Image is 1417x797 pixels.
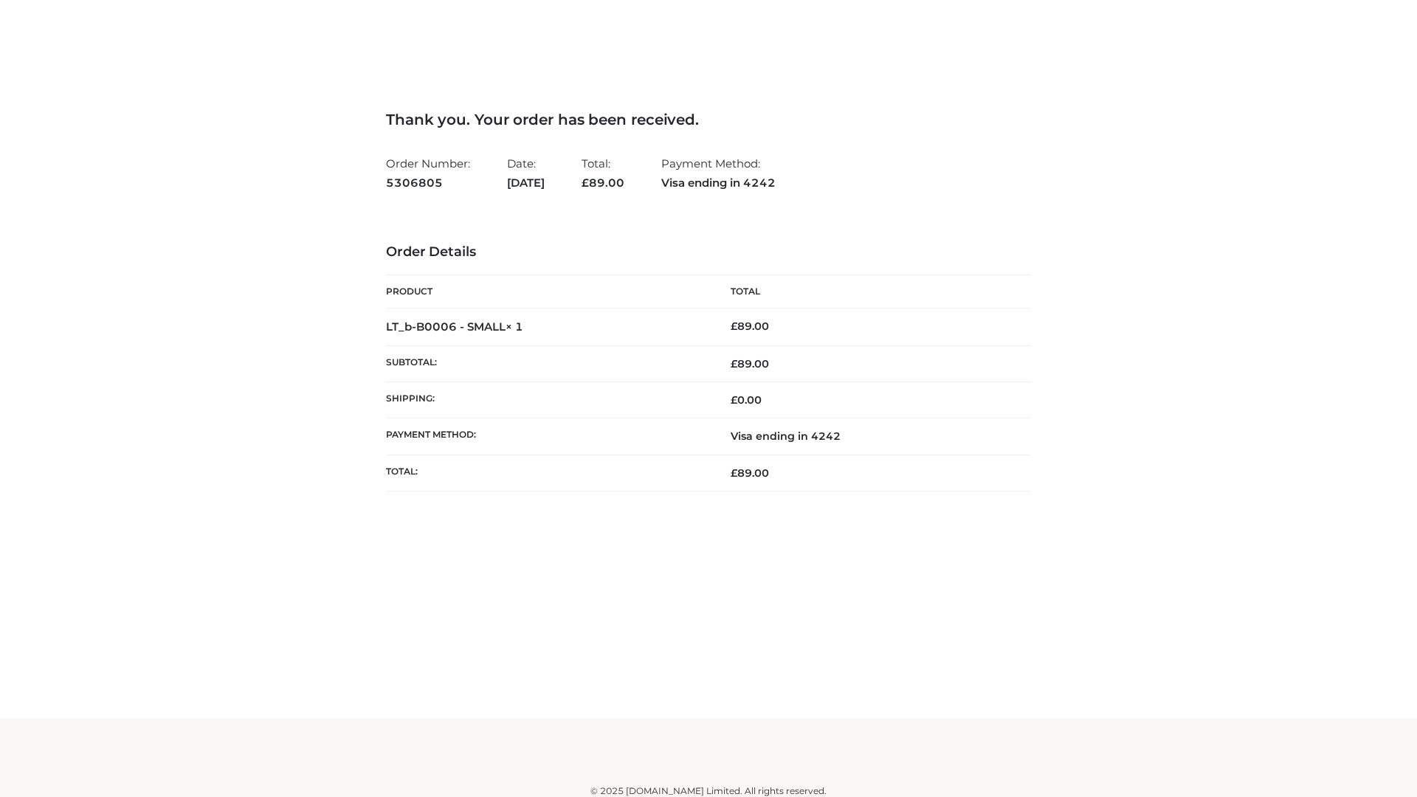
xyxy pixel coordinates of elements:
span: 89.00 [582,176,624,190]
td: Visa ending in 4242 [708,418,1031,455]
strong: LT_b-B0006 - SMALL [386,320,523,334]
bdi: 0.00 [731,393,762,407]
span: 89.00 [731,466,769,480]
li: Order Number: [386,151,470,196]
span: £ [731,393,737,407]
strong: [DATE] [507,173,545,193]
bdi: 89.00 [731,320,769,333]
li: Date: [507,151,545,196]
span: £ [731,357,737,370]
th: Total: [386,455,708,491]
strong: Visa ending in 4242 [661,173,776,193]
span: 89.00 [731,357,769,370]
th: Payment method: [386,418,708,455]
strong: 5306805 [386,173,470,193]
h3: Thank you. Your order has been received. [386,111,1031,128]
th: Total [708,275,1031,308]
span: £ [582,176,589,190]
th: Product [386,275,708,308]
li: Payment Method: [661,151,776,196]
span: £ [731,466,737,480]
li: Total: [582,151,624,196]
span: £ [731,320,737,333]
th: Shipping: [386,382,708,418]
strong: × 1 [506,320,523,334]
h3: Order Details [386,244,1031,261]
th: Subtotal: [386,345,708,382]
